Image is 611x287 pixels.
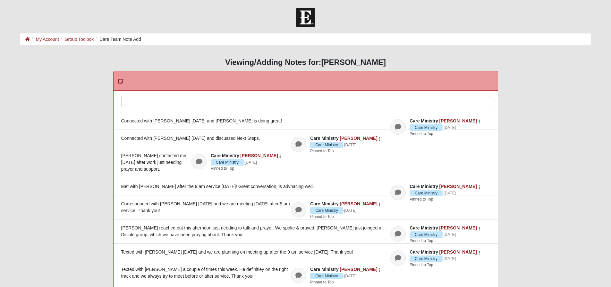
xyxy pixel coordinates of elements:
[344,273,356,279] a: [DATE]
[410,256,443,262] span: Care Ministry
[310,148,378,154] div: Pinned to Top
[340,267,377,272] a: [PERSON_NAME]
[310,136,339,141] span: Care Ministry
[296,8,315,27] img: Church of Eleven22 Logo
[211,159,245,166] span: ·
[344,208,356,213] time: July 19, 2025, 6:37 PM
[121,266,490,280] div: Texted with [PERSON_NAME] a couple of times this week. He definitley on the right track and we al...
[121,201,490,214] div: Corresponded with [PERSON_NAME] [DATE] and we are meeting [DATE] after 9 am service. Thank you!
[310,273,344,279] span: ·
[65,37,94,42] a: Group Toolbox
[444,191,456,195] time: July 22, 2025, 9:51 AM
[410,262,478,268] div: Pinned to Top
[439,249,477,255] a: [PERSON_NAME]
[410,131,478,137] div: Pinned to Top
[245,159,257,165] a: [DATE]
[439,184,477,189] a: [PERSON_NAME]
[245,160,257,165] time: July 22, 2025, 9:52 AM
[344,208,356,213] a: [DATE]
[36,37,59,42] a: My Account
[410,184,438,189] span: Care Ministry
[310,201,339,206] span: Care Ministry
[310,273,343,279] span: Care Ministry
[321,58,386,67] strong: [PERSON_NAME]
[410,249,438,255] span: Care Ministry
[410,124,444,131] span: ·
[410,124,443,131] span: Care Ministry
[121,225,490,238] div: [PERSON_NAME] reached out this afternoon just needing to talk and prayer. We spoke & prayed. [PER...
[121,183,490,190] div: Met with [PERSON_NAME] after the 9 am service [DATE]! Great conversation, is advnacing well.
[310,214,378,220] div: Pinned to Top
[410,238,478,244] div: Pinned to Top
[310,142,343,148] span: Care Ministry
[211,153,239,158] span: Care Ministry
[439,118,477,123] a: [PERSON_NAME]
[344,143,356,147] time: July 25, 2025, 9:08 AM
[410,231,443,238] span: Care Ministry
[410,231,444,238] span: ·
[410,118,438,123] span: Care Ministry
[344,142,356,148] a: [DATE]
[410,190,444,196] span: ·
[444,232,456,238] a: [DATE]
[444,190,456,196] a: [DATE]
[121,135,490,142] div: Connected with [PERSON_NAME] [DATE] and discussed Next Steps.
[310,267,339,272] span: Care Ministry
[211,166,279,171] div: Pinned to Top
[444,256,456,262] a: [DATE]
[444,125,456,130] a: [DATE]
[310,207,344,214] span: ·
[410,190,443,196] span: Care Ministry
[410,256,444,262] span: ·
[94,36,141,43] li: Care Team Note Add
[444,125,456,130] time: August 5, 2025, 7:41 AM
[444,232,456,237] time: July 15, 2025, 5:40 PM
[439,225,477,230] a: [PERSON_NAME]
[310,142,344,148] span: ·
[310,207,343,214] span: Care Ministry
[344,274,356,278] time: July 12, 2025, 2:35 PM
[20,58,591,67] h3: Viewing/Adding Notes for:
[121,249,490,256] div: Texted with [PERSON_NAME] [DATE] and we are planning on meeting up after the 9 am service [DATE]....
[410,196,478,202] div: Pinned to Top
[340,201,377,206] a: [PERSON_NAME]
[340,136,377,141] a: [PERSON_NAME]
[240,153,278,158] a: [PERSON_NAME]
[444,256,456,261] time: July 13, 2025, 7:27 AM
[211,159,244,166] span: Care Ministry
[121,152,490,173] div: [PERSON_NAME] contacted me [DATE] after work just needing prayer and support.
[121,118,490,124] div: Connected with [PERSON_NAME] [DATE] and [PERSON_NAME] is doing great!
[410,225,438,230] span: Care Ministry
